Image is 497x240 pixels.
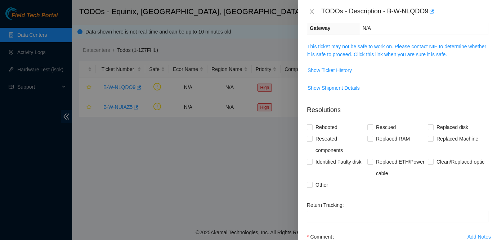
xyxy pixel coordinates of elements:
span: Show Ticket History [308,66,352,74]
p: Resolutions [307,99,488,115]
label: Return Tracking [307,199,348,211]
span: Other [313,179,331,191]
span: Rescued [373,121,399,133]
span: Rebooted [313,121,340,133]
div: Add Notes [467,234,491,239]
button: Show Shipment Details [307,82,360,94]
span: Gateway [310,25,331,31]
button: Show Ticket History [307,65,352,76]
a: This ticket may not be safe to work on. Please contact NIE to determine whether it is safe to pro... [307,44,486,57]
input: Return Tracking [307,211,488,222]
span: Replaced Machine [434,133,481,145]
span: close [309,9,315,14]
span: Replaced disk [434,121,471,133]
button: Close [307,8,317,15]
div: TODOs - Description - B-W-NLQDO9 [321,6,488,17]
span: Reseated components [313,133,367,156]
span: Replaced ETH/Power cable [373,156,428,179]
span: Show Shipment Details [308,84,360,92]
span: N/A [363,25,371,31]
span: Identified Faulty disk [313,156,364,168]
span: Replaced RAM [373,133,413,145]
span: Clean/Replaced optic [434,156,487,168]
